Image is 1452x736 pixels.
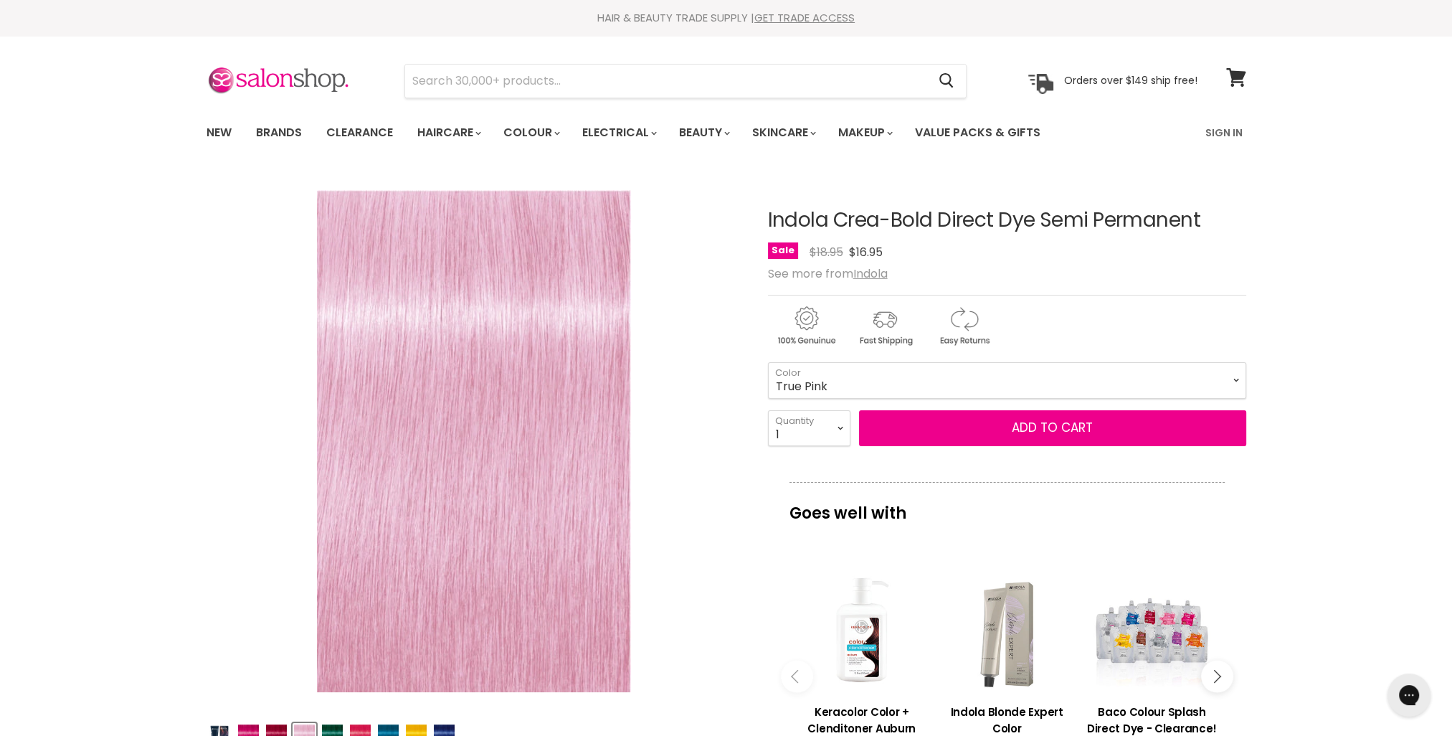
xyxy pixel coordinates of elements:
[1380,669,1438,722] iframe: Gorgias live chat messenger
[196,112,1124,154] ul: Main menu
[668,118,739,148] a: Beauty
[768,242,798,259] span: Sale
[768,410,850,446] select: Quantity
[859,410,1246,446] button: Add to cart
[768,265,888,282] span: See more from
[404,64,967,98] form: Product
[827,118,901,148] a: Makeup
[405,65,928,98] input: Search
[245,118,313,148] a: Brands
[768,209,1246,232] h1: Indola Crea-Bold Direct Dye Semi Permanent
[810,244,843,260] span: $18.95
[189,112,1264,154] nav: Main
[207,174,742,709] div: Indola Crea-Bold Direct Dye Semi Permanent image. Click or Scroll to Zoom.
[847,304,923,348] img: shipping.gif
[1197,118,1251,148] a: Sign In
[1064,74,1197,87] p: Orders over $149 ship free!
[904,118,1051,148] a: Value Packs & Gifts
[849,244,883,260] span: $16.95
[317,190,631,692] img: Indola Crea-Bold Direct Dye Semi Permanent
[407,118,490,148] a: Haircare
[926,304,1002,348] img: returns.gif
[754,10,855,25] a: GET TRADE ACCESS
[768,304,844,348] img: genuine.gif
[571,118,665,148] a: Electrical
[189,11,1264,25] div: HAIR & BEAUTY TRADE SUPPLY |
[789,482,1225,529] p: Goes well with
[315,118,404,148] a: Clearance
[493,118,569,148] a: Colour
[853,265,888,282] a: Indola
[928,65,966,98] button: Search
[196,118,242,148] a: New
[741,118,825,148] a: Skincare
